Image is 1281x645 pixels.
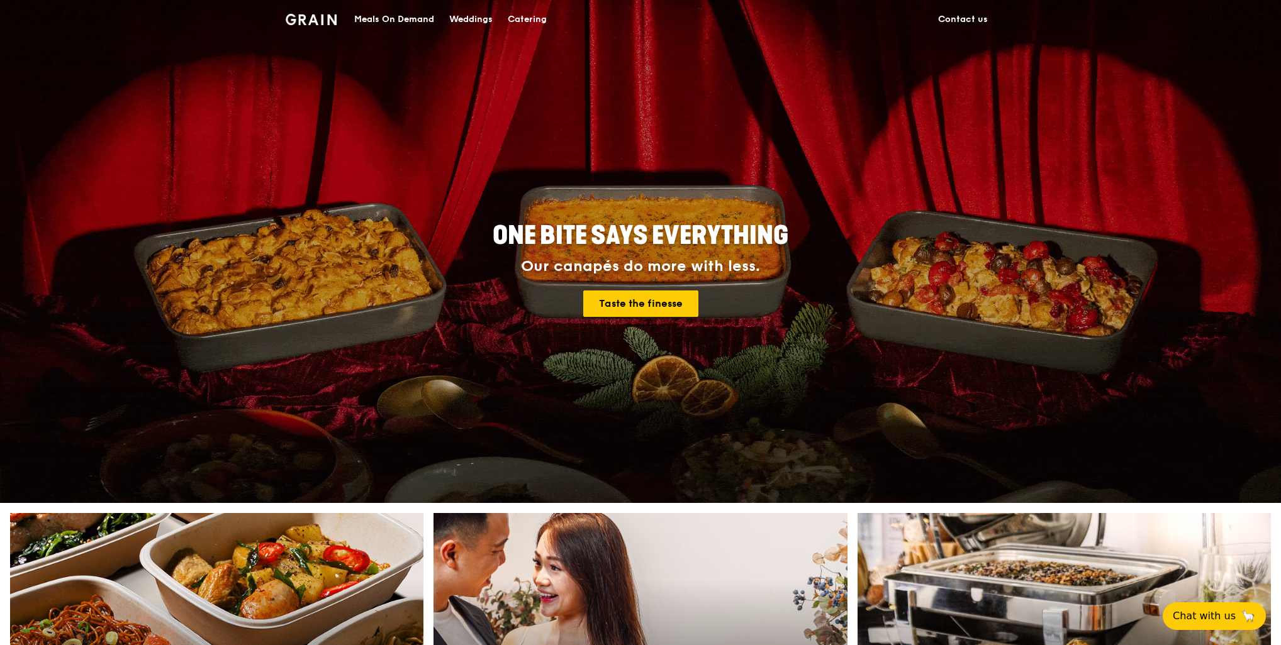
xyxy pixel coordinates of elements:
span: 🦙 [1241,609,1256,624]
a: Catering [500,1,554,38]
span: Chat with us [1173,609,1236,624]
div: Weddings [449,1,493,38]
a: Weddings [442,1,500,38]
a: Taste the finesse [583,290,698,317]
div: Catering [508,1,547,38]
button: Chat with us🦙 [1163,602,1266,630]
div: Our canapés do more with less. [414,258,867,275]
div: Meals On Demand [354,1,434,38]
a: Contact us [931,1,995,38]
img: Grain [286,14,337,25]
span: ONE BITE SAYS EVERYTHING [493,221,788,251]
